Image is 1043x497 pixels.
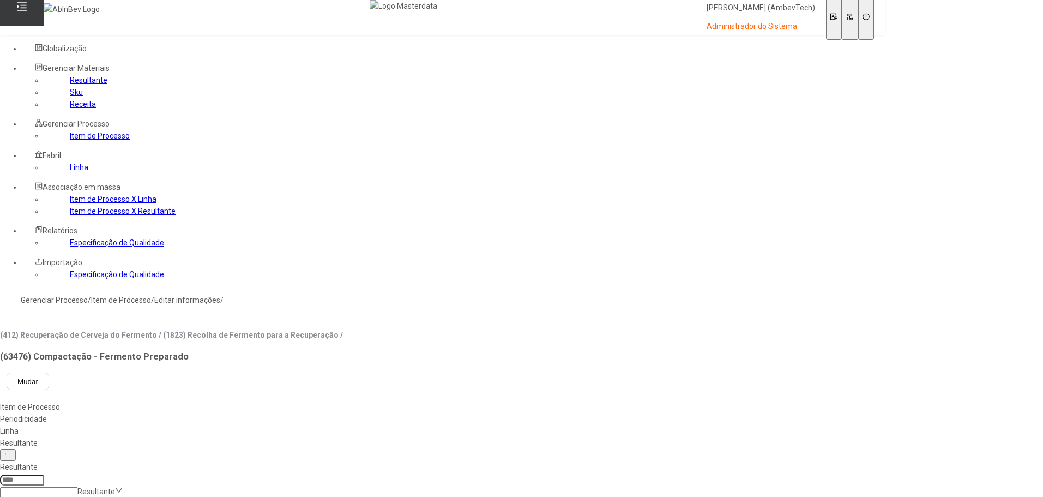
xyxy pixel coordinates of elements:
a: Gerenciar Processo [21,296,88,304]
nz-breadcrumb-separator: / [151,296,154,304]
span: Fabril [43,151,61,160]
a: Linha [70,163,88,172]
nz-select-placeholder: Resultante [77,487,115,496]
nz-breadcrumb-separator: / [220,296,224,304]
a: Item de Processo X Resultante [70,207,176,215]
a: Receita [70,100,96,109]
a: Especificação de Qualidade [70,270,164,279]
a: Especificação de Qualidade [70,238,164,247]
span: Associação em massa [43,183,120,191]
a: Editar informações [154,296,220,304]
span: Gerenciar Processo [43,119,110,128]
img: AbInBev Logo [44,3,100,15]
a: Item de Processo [70,131,130,140]
a: Sku [70,88,83,97]
a: Resultante [70,76,107,85]
span: Relatórios [43,226,77,235]
button: Mudar [7,373,49,390]
span: Importação [43,258,82,267]
p: [PERSON_NAME] (AmbevTech) [707,3,815,14]
nz-breadcrumb-separator: / [88,296,91,304]
span: Globalização [43,44,87,53]
p: Administrador do Sistema [707,21,815,32]
a: Item de Processo [91,296,151,304]
span: Mudar [17,378,38,386]
span: Gerenciar Materiais [43,64,110,73]
a: Item de Processo X Linha [70,195,156,203]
